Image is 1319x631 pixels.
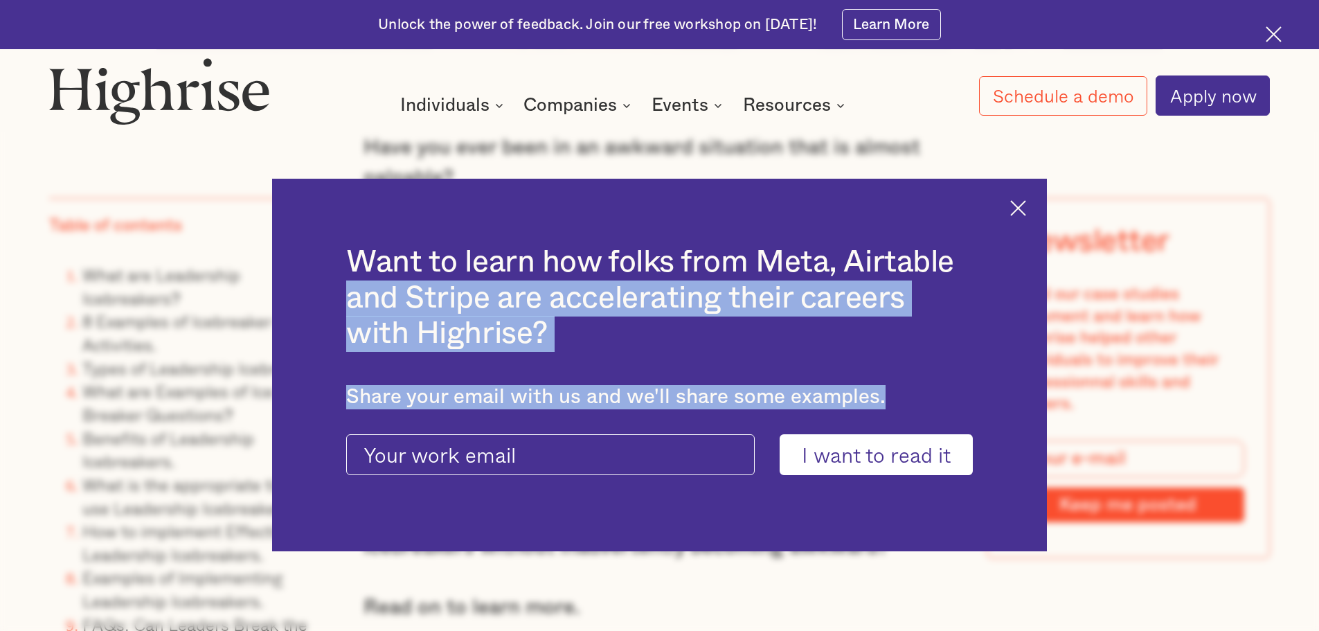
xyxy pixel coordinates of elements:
div: Events [652,97,708,114]
div: Companies [523,97,617,114]
div: Companies [523,97,635,114]
input: Your work email [346,434,755,476]
img: Cross icon [1010,200,1026,216]
div: Individuals [400,97,508,114]
img: Highrise logo [49,57,269,124]
a: Apply now [1156,75,1270,116]
a: Schedule a demo [979,76,1148,116]
a: Learn More [842,9,941,40]
div: Resources [743,97,831,114]
div: Resources [743,97,849,114]
div: Share your email with us and we'll share some examples. [346,385,973,409]
h2: Want to learn how folks from Meta, Airtable and Stripe are accelerating their careers with Highrise? [346,245,973,352]
div: Events [652,97,726,114]
img: Cross icon [1266,26,1282,42]
input: I want to read it [780,434,973,476]
form: current-ascender-blog-article-modal-form [346,434,973,476]
div: Unlock the power of feedback. Join our free workshop on [DATE]! [378,15,817,35]
div: Individuals [400,97,490,114]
